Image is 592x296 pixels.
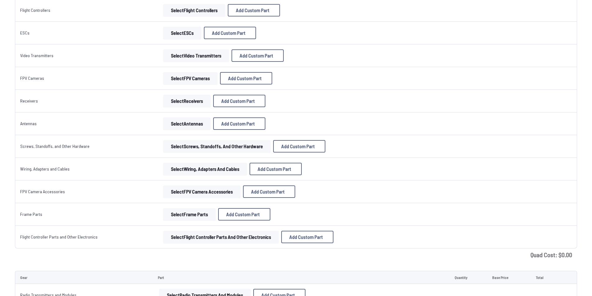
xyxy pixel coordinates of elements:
a: SelectFlight Controllers [162,4,227,16]
button: SelectESCs [163,27,201,39]
a: Screws, Standoffs, and Other Hardware [20,143,89,149]
button: SelectFlight Controller Parts and Other Electronics [163,231,279,243]
a: SelectWiring, Adapters and Cables [162,163,248,175]
span: Add Custom Part [281,144,315,149]
span: Add Custom Part [212,30,246,35]
span: Add Custom Part [226,212,260,217]
button: Add Custom Part [243,185,295,198]
button: Add Custom Part [218,208,270,221]
button: SelectFrame Parts [163,208,216,221]
span: Add Custom Part [228,76,262,81]
button: Add Custom Part [250,163,302,175]
a: Wiring, Adapters and Cables [20,166,70,171]
a: FPV Cameras [20,75,44,81]
td: Quad Cost: $ 0.00 [15,248,577,261]
span: Add Custom Part [258,166,291,171]
td: Gear [15,271,153,284]
span: Add Custom Part [240,53,273,58]
a: SelectFlight Controller Parts and Other Electronics [162,231,280,243]
a: Flight Controller Parts and Other Electronics [20,234,98,239]
a: Flight Controllers [20,7,50,13]
span: Add Custom Part [221,121,255,126]
span: Add Custom Part [221,98,255,103]
button: SelectAntennas [163,117,211,130]
button: SelectWiring, Adapters and Cables [163,163,247,175]
a: SelectFPV Camera Accessories [162,185,242,198]
td: Part [153,271,450,284]
button: SelectScrews, Standoffs, and Other Hardware [163,140,271,153]
button: SelectFlight Controllers [163,4,225,16]
button: SelectFPV Camera Accessories [163,185,241,198]
button: Add Custom Part [281,231,333,243]
a: Video Transmitters [20,53,53,58]
a: SelectScrews, Standoffs, and Other Hardware [162,140,272,153]
button: SelectReceivers [163,95,211,107]
td: Total [531,271,560,284]
a: Receivers [20,98,38,103]
a: SelectReceivers [162,95,212,107]
span: Add Custom Part [289,235,323,239]
td: Base Price [487,271,530,284]
a: ESCs [20,30,30,35]
a: Antennas [20,121,37,126]
button: Add Custom Part [220,72,272,84]
a: SelectFrame Parts [162,208,217,221]
button: Add Custom Part [228,4,280,16]
a: SelectVideo Transmitters [162,49,230,62]
button: Add Custom Part [232,49,284,62]
a: SelectAntennas [162,117,212,130]
a: Frame Parts [20,212,42,217]
button: SelectVideo Transmitters [163,49,229,62]
button: SelectFPV Cameras [163,72,218,84]
button: Add Custom Part [273,140,325,153]
span: Add Custom Part [236,8,269,13]
button: Add Custom Part [204,27,256,39]
span: Add Custom Part [251,189,285,194]
button: Add Custom Part [213,95,265,107]
td: Quantity [450,271,487,284]
a: FPV Camera Accessories [20,189,65,194]
a: SelectFPV Cameras [162,72,219,84]
a: SelectESCs [162,27,203,39]
button: Add Custom Part [213,117,265,130]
